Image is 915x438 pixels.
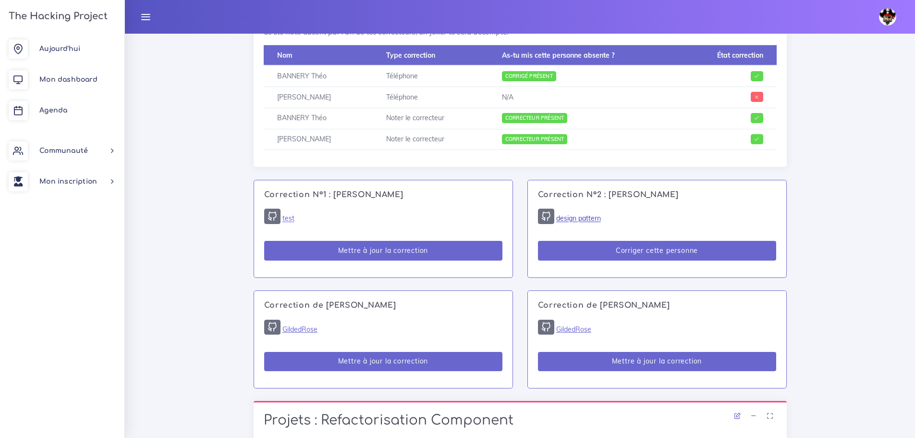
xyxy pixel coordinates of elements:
th: État correction [677,45,776,66]
span: Corrigé présent [502,71,556,81]
td: BANNERY Théo [264,108,373,129]
button: Corriger cette personne [538,241,776,261]
td: [PERSON_NAME] [264,87,373,108]
td: [PERSON_NAME] [264,129,373,150]
span: Communauté [39,147,88,154]
h4: Correction N°2 : [PERSON_NAME] [538,190,776,200]
h4: Correction N°1 : [PERSON_NAME] [264,190,502,200]
h3: The Hacking Project [6,11,108,22]
span: Aujourd'hui [39,45,80,52]
h4: Correction de [PERSON_NAME] [264,301,502,310]
button: Mettre à jour la correction [538,352,776,372]
span: Mon inscription [39,178,97,185]
td: Téléphone [373,87,488,108]
th: Type correction [373,45,488,66]
button: Mettre à jour la correction [264,241,502,261]
span: Agenda [39,107,67,114]
img: avatar [879,8,896,25]
h1: Projets : Refactorisation Component [264,413,777,429]
th: As-tu mis cette personne absente ? [488,45,678,66]
td: Noter le correcteur [373,129,488,150]
td: Téléphone [373,65,488,87]
td: N/A [488,87,678,108]
span: Correcteur présent [502,134,568,144]
a: design pattern [556,214,601,223]
button: Mettre à jour la correction [264,352,502,372]
a: test [282,214,294,223]
a: GildedRose [556,325,591,334]
span: Mon dashboard [39,76,98,83]
td: BANNERY Théo [264,65,373,87]
a: GildedRose [282,325,317,334]
span: Correcteur présent [502,113,568,123]
td: Noter le correcteur [373,108,488,129]
th: Nom [264,45,373,66]
h4: Correction de [PERSON_NAME] [538,301,776,310]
